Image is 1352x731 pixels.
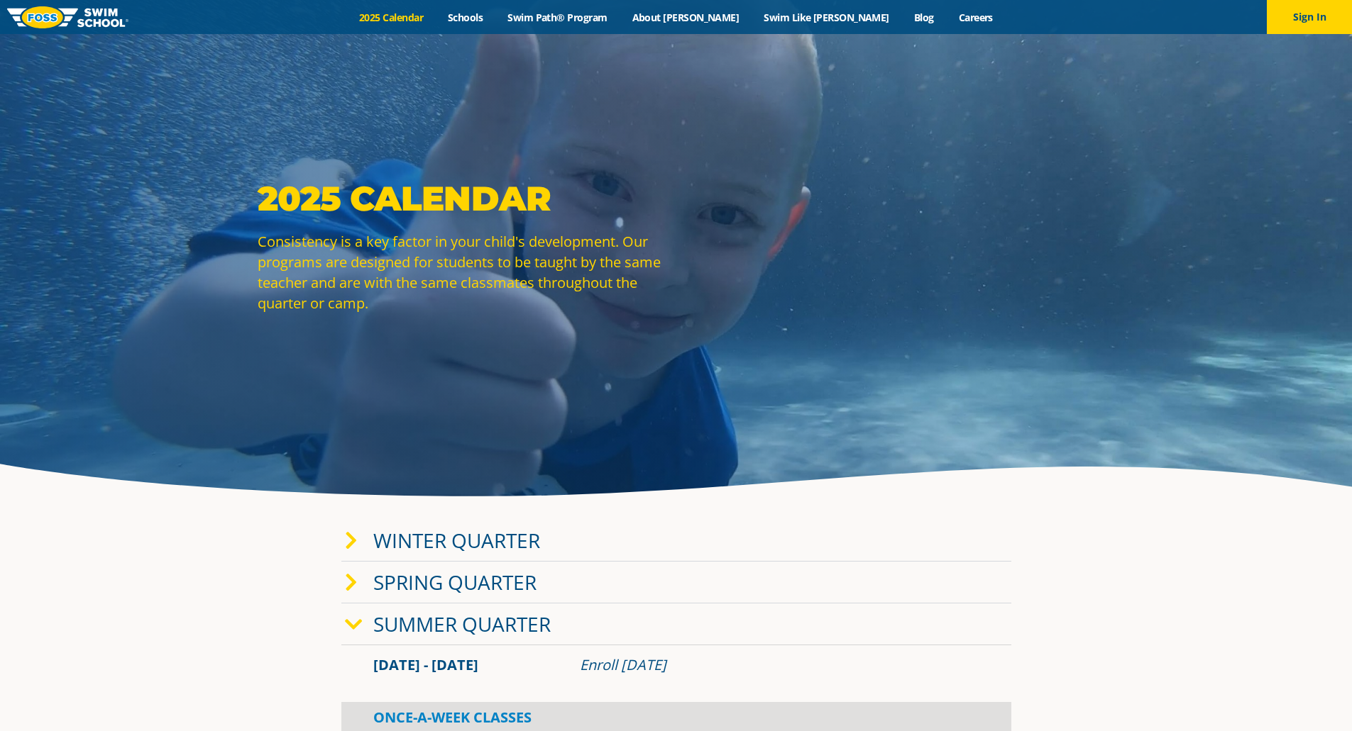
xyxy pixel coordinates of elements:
a: Swim Like [PERSON_NAME] [752,11,902,24]
a: Summer Quarter [373,610,551,637]
img: FOSS Swim School Logo [7,6,128,28]
span: [DATE] - [DATE] [373,655,478,674]
p: Consistency is a key factor in your child's development. Our programs are designed for students t... [258,231,669,313]
a: Winter Quarter [373,527,540,554]
a: Spring Quarter [373,569,537,596]
a: Swim Path® Program [495,11,620,24]
a: About [PERSON_NAME] [620,11,752,24]
div: Enroll [DATE] [580,655,979,675]
a: Careers [946,11,1005,24]
strong: 2025 Calendar [258,178,551,219]
a: 2025 Calendar [347,11,436,24]
a: Schools [436,11,495,24]
a: Blog [901,11,946,24]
